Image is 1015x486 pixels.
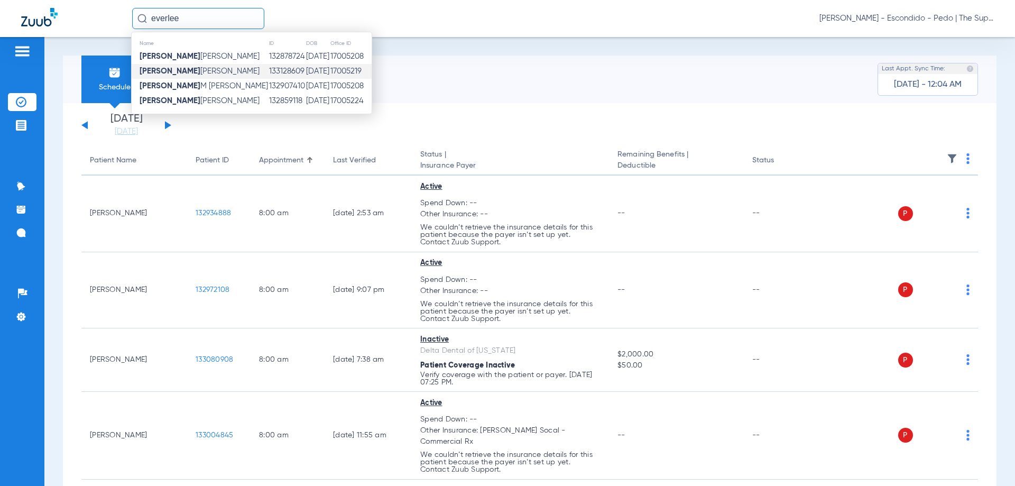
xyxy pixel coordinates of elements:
[325,176,412,252] td: [DATE] 2:53 AM
[333,155,403,166] div: Last Verified
[420,286,601,297] span: Other Insurance: --
[420,300,601,323] p: We couldn’t retrieve the insurance details for this patient because the payer isn’t set up yet. C...
[420,371,601,386] p: Verify coverage with the patient or payer. [DATE] 07:25 PM.
[898,428,913,443] span: P
[108,66,121,79] img: Schedule
[420,224,601,246] p: We couldn’t retrieve the insurance details for this patient because the payer isn’t set up yet. C...
[330,38,372,49] th: Office ID
[420,414,601,425] span: Spend Down: --
[325,392,412,480] td: [DATE] 11:55 AM
[306,94,330,108] td: [DATE]
[81,392,187,480] td: [PERSON_NAME]
[617,432,625,439] span: --
[269,94,306,108] td: 132859118
[251,252,325,329] td: 8:00 AM
[306,38,330,49] th: DOB
[21,8,58,26] img: Zuub Logo
[962,435,1015,486] iframe: Chat Widget
[251,176,325,252] td: 8:00 AM
[81,252,187,329] td: [PERSON_NAME]
[140,52,200,60] strong: [PERSON_NAME]
[269,49,306,64] td: 132878724
[420,209,601,220] span: Other Insurance: --
[140,52,260,60] span: [PERSON_NAME]
[744,176,815,252] td: --
[90,155,136,166] div: Patient Name
[420,198,601,209] span: Spend Down: --
[819,13,994,24] span: [PERSON_NAME] - Escondido - Pedo | The Super Dentists
[140,82,200,90] strong: [PERSON_NAME]
[617,160,735,171] span: Deductible
[744,252,815,329] td: --
[966,430,970,441] img: group-dot-blue.svg
[251,392,325,480] td: 8:00 AM
[420,345,601,356] div: Delta Dental of [US_STATE]
[898,206,913,221] span: P
[966,285,970,295] img: group-dot-blue.svg
[744,328,815,392] td: --
[420,181,601,192] div: Active
[196,209,231,217] span: 132934888
[259,155,316,166] div: Appointment
[898,353,913,368] span: P
[420,362,515,369] span: Patient Coverage Inactive
[137,14,147,23] img: Search Icon
[330,64,372,79] td: 17005219
[966,208,970,218] img: group-dot-blue.svg
[330,79,372,94] td: 17005208
[744,146,815,176] th: Status
[251,328,325,392] td: 8:00 AM
[196,286,229,294] span: 132972108
[196,356,233,363] span: 133080908
[90,155,179,166] div: Patient Name
[420,160,601,171] span: Insurance Payer
[140,67,260,75] span: [PERSON_NAME]
[330,94,372,108] td: 17005224
[412,146,609,176] th: Status |
[196,155,229,166] div: Patient ID
[966,153,970,164] img: group-dot-blue.svg
[609,146,743,176] th: Remaining Benefits |
[81,328,187,392] td: [PERSON_NAME]
[947,153,957,164] img: filter.svg
[140,67,200,75] strong: [PERSON_NAME]
[420,398,601,409] div: Active
[617,349,735,360] span: $2,000.00
[325,252,412,329] td: [DATE] 9:07 PM
[95,126,158,137] a: [DATE]
[898,282,913,297] span: P
[966,65,974,72] img: last sync help info
[140,82,268,90] span: M [PERSON_NAME]
[140,97,260,105] span: [PERSON_NAME]
[132,8,264,29] input: Search for patients
[196,432,233,439] span: 133004845
[330,49,372,64] td: 17005208
[333,155,376,166] div: Last Verified
[81,176,187,252] td: [PERSON_NAME]
[140,97,200,105] strong: [PERSON_NAME]
[420,258,601,269] div: Active
[617,286,625,294] span: --
[269,38,306,49] th: ID
[744,392,815,480] td: --
[617,209,625,217] span: --
[420,425,601,447] span: Other Insurance: [PERSON_NAME] Socal - Commercial Rx
[269,64,306,79] td: 133128609
[259,155,303,166] div: Appointment
[420,274,601,286] span: Spend Down: --
[306,79,330,94] td: [DATE]
[89,82,140,93] span: Schedule
[306,64,330,79] td: [DATE]
[420,451,601,473] p: We couldn’t retrieve the insurance details for this patient because the payer isn’t set up yet. C...
[882,63,945,74] span: Last Appt. Sync Time:
[132,38,269,49] th: Name
[95,114,158,137] li: [DATE]
[617,360,735,371] span: $50.00
[325,328,412,392] td: [DATE] 7:38 AM
[966,354,970,365] img: group-dot-blue.svg
[420,334,601,345] div: Inactive
[196,155,242,166] div: Patient ID
[894,79,962,90] span: [DATE] - 12:04 AM
[269,79,306,94] td: 132907410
